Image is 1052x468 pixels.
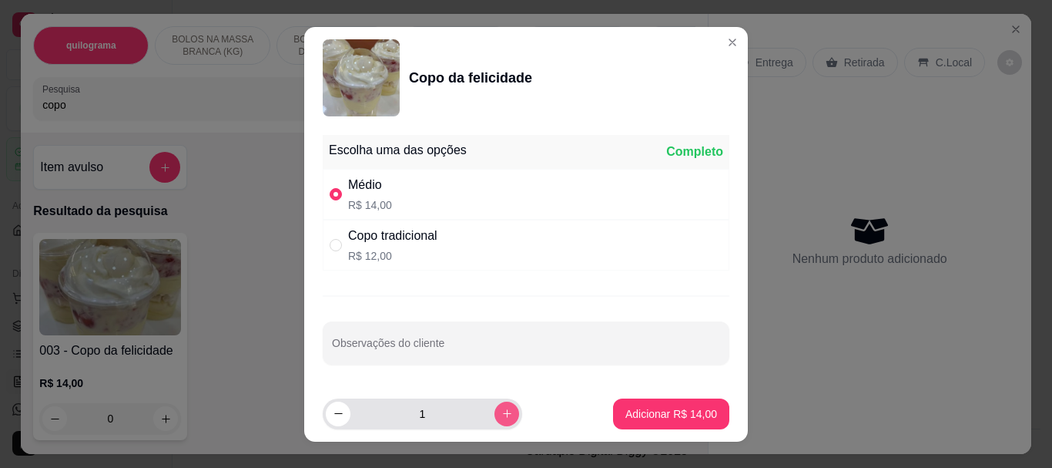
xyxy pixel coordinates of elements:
button: decrease-product-quantity [326,402,350,426]
img: product-image [323,39,400,116]
p: Adicionar R$ 14,00 [625,406,717,422]
button: increase-product-quantity [494,402,519,426]
button: Close [720,30,745,55]
div: Copo tradicional [348,227,437,245]
div: Escolha uma das opções [329,141,467,160]
div: Médio [348,176,392,194]
p: R$ 14,00 [348,197,392,213]
p: R$ 12,00 [348,248,437,264]
div: Completo [666,143,723,161]
div: Copo da felicidade [409,67,532,89]
button: Adicionar R$ 14,00 [613,399,729,429]
input: Observações do cliente [332,342,720,357]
